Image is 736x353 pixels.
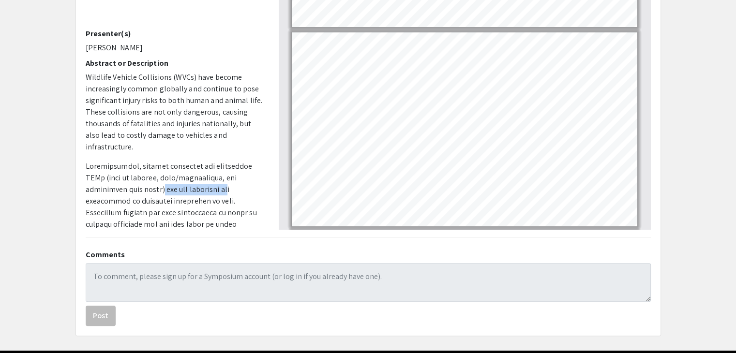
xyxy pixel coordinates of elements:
[86,306,116,326] button: Post
[86,59,264,68] h2: Abstract or Description
[287,28,642,231] div: Page 2
[86,42,264,54] p: [PERSON_NAME]
[86,72,264,153] p: Wildlife Vehicle Collisions (WVCs) have become increasingly common globally and continue to pose ...
[7,309,41,346] iframe: Chat
[86,29,264,38] h2: Presenter(s)
[86,250,651,259] h2: Comments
